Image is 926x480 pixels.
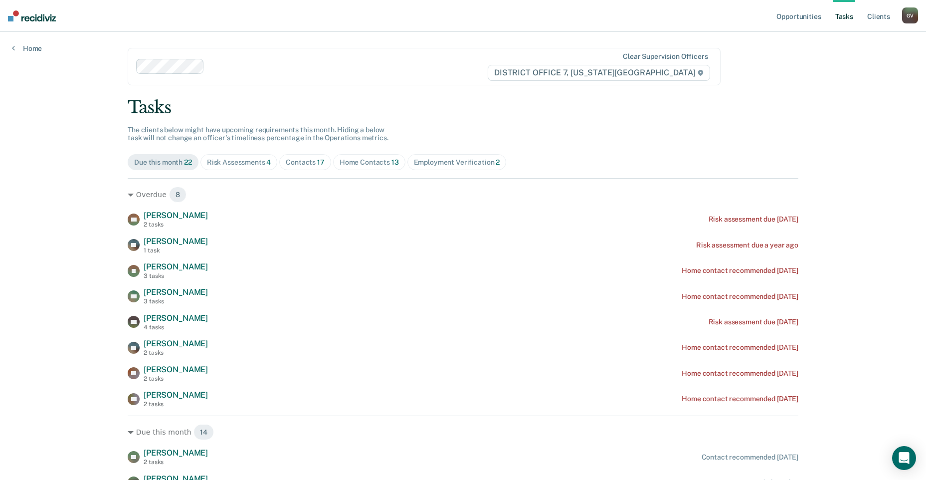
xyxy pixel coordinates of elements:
div: 3 tasks [144,272,208,279]
div: Clear supervision officers [623,52,708,61]
span: [PERSON_NAME] [144,365,208,374]
div: 2 tasks [144,349,208,356]
div: Home contact recommended [DATE] [682,369,798,378]
span: 22 [184,158,192,166]
div: Risk assessment due [DATE] [709,318,798,326]
div: Open Intercom Messenger [892,446,916,470]
span: [PERSON_NAME] [144,287,208,297]
span: [PERSON_NAME] [144,237,208,246]
div: Risk assessment due a year ago [696,241,798,249]
div: Home contact recommended [DATE] [682,266,798,275]
div: Due this month [134,158,192,167]
div: Home contact recommended [DATE] [682,292,798,301]
img: Recidiviz [8,10,56,21]
span: 2 [496,158,500,166]
span: [PERSON_NAME] [144,313,208,323]
div: Overdue 8 [128,187,798,203]
button: GV [902,7,918,23]
span: 8 [169,187,186,203]
div: Home Contacts [340,158,399,167]
div: Home contact recommended [DATE] [682,395,798,403]
div: 2 tasks [144,375,208,382]
div: Risk assessment due [DATE] [709,215,798,224]
span: [PERSON_NAME] [144,390,208,400]
div: 2 tasks [144,221,208,228]
div: 2 tasks [144,401,208,408]
span: The clients below might have upcoming requirements this month. Hiding a below task will not chang... [128,126,388,142]
div: Risk Assessments [207,158,271,167]
div: G V [902,7,918,23]
div: 1 task [144,247,208,254]
div: Tasks [128,97,798,118]
div: 2 tasks [144,459,208,466]
span: [PERSON_NAME] [144,339,208,348]
div: Due this month 14 [128,424,798,440]
div: Contacts [286,158,325,167]
div: Employment Verification [414,158,500,167]
a: Home [12,44,42,53]
div: 3 tasks [144,298,208,305]
span: 17 [317,158,325,166]
div: Contact recommended [DATE] [702,453,798,462]
div: 4 tasks [144,324,208,331]
span: 4 [266,158,271,166]
span: [PERSON_NAME] [144,211,208,220]
div: Home contact recommended [DATE] [682,343,798,352]
span: 14 [193,424,214,440]
span: DISTRICT OFFICE 7, [US_STATE][GEOGRAPHIC_DATA] [488,65,710,81]
span: [PERSON_NAME] [144,262,208,271]
span: 13 [391,158,399,166]
span: [PERSON_NAME] [144,448,208,458]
